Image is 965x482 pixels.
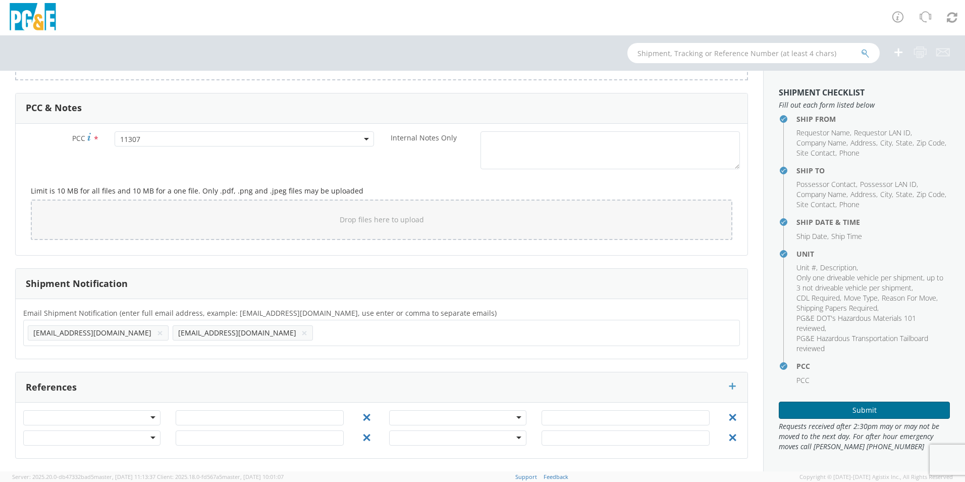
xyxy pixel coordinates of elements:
[72,133,85,143] span: PCC
[896,189,913,199] span: State
[917,138,946,148] li: ,
[860,179,918,189] li: ,
[779,100,950,110] span: Fill out each form listed below
[23,308,497,318] span: Email Shipment Notification (enter full email address, example: jdoe01@agistix.com, use enter or ...
[880,138,892,148] span: City
[627,43,880,63] input: Shipment, Tracking or Reference Number (at least 4 chars)
[796,167,950,174] h4: Ship To
[917,189,945,199] span: Zip Code
[26,279,128,289] h3: Shipment Notification
[850,189,878,200] li: ,
[391,133,457,142] span: Internal Notes Only
[882,293,936,303] span: Reason For Move
[796,231,827,241] span: Ship Date
[178,328,296,338] span: [EMAIL_ADDRESS][DOMAIN_NAME]
[779,421,950,452] span: Requests received after 2:30pm may or may not be moved to the next day. For after hour emergency ...
[796,218,950,226] h4: Ship Date & Time
[120,134,368,144] span: 11307
[796,293,841,303] li: ,
[820,263,858,273] li: ,
[796,148,835,158] span: Site Contact
[544,473,568,480] a: Feedback
[796,303,879,313] li: ,
[796,115,950,123] h4: Ship From
[796,179,856,189] span: Possessor Contact
[796,273,947,293] li: ,
[796,138,846,148] span: Company Name
[917,189,946,200] li: ,
[796,189,848,200] li: ,
[839,148,860,158] span: Phone
[917,138,945,148] span: Zip Code
[880,138,893,148] li: ,
[799,473,953,481] span: Copyright © [DATE]-[DATE] Agistix Inc., All Rights Reserved
[796,179,857,189] li: ,
[8,3,58,33] img: pge-logo-06675f144f4cfa6a6814.png
[33,328,151,338] span: [EMAIL_ADDRESS][DOMAIN_NAME]
[896,138,913,148] span: State
[94,473,155,480] span: master, [DATE] 11:13:37
[157,473,284,480] span: Client: 2025.18.0-fd567a5
[796,293,840,303] span: CDL Required
[26,103,82,113] h3: PCC & Notes
[831,231,862,241] span: Ship Time
[860,179,917,189] span: Possessor LAN ID
[340,215,424,224] span: Drop files here to upload
[31,187,732,195] h5: Limit is 10 MB for all files and 10 MB for a one file. Only .pdf, .png and .jpeg files may be upl...
[850,189,876,199] span: Address
[796,189,846,199] span: Company Name
[820,263,856,272] span: Description
[896,138,914,148] li: ,
[515,473,537,480] a: Support
[796,148,837,158] li: ,
[222,473,284,480] span: master, [DATE] 10:01:07
[844,293,879,303] li: ,
[796,231,829,242] li: ,
[796,200,835,209] span: Site Contact
[26,382,77,393] h3: References
[844,293,878,303] span: Move Type
[854,128,912,138] li: ,
[880,189,893,200] li: ,
[796,333,928,353] span: PG&E Hazardous Transportation Tailboard reviewed
[850,138,878,148] li: ,
[880,189,892,199] span: City
[896,189,914,200] li: ,
[796,362,950,370] h4: PCC
[850,138,876,148] span: Address
[796,375,810,385] span: PCC
[796,263,816,272] span: Unit #
[839,200,860,209] span: Phone
[796,138,848,148] li: ,
[796,128,851,138] li: ,
[12,473,155,480] span: Server: 2025.20.0-db47332bad5
[796,313,947,333] li: ,
[796,313,916,333] span: PG&E DOT's Hazardous Materials 101 reviewed
[779,402,950,419] button: Submit
[796,200,837,210] li: ,
[796,128,850,137] span: Requestor Name
[796,263,818,273] li: ,
[115,131,374,147] span: 11307
[796,303,877,313] span: Shipping Papers Required
[854,128,910,137] span: Requestor LAN ID
[796,250,950,258] h4: Unit
[882,293,938,303] li: ,
[779,87,865,98] strong: Shipment Checklist
[301,327,307,339] button: ×
[796,273,943,293] span: Only one driveable vehicle per shipment, up to 3 not driveable vehicle per shipment
[157,327,163,339] button: ×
